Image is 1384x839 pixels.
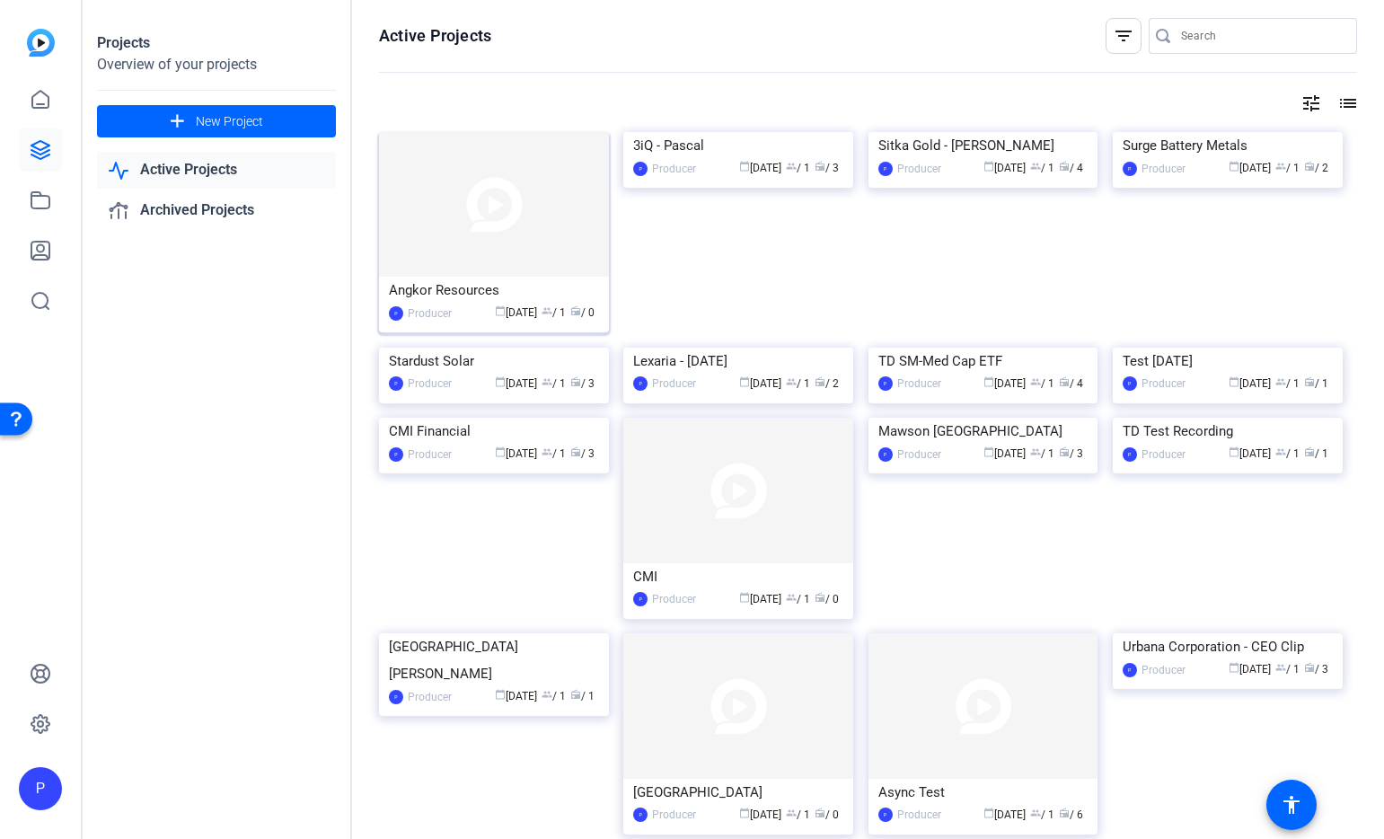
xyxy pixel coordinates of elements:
div: P [389,690,403,704]
span: [DATE] [983,162,1026,174]
mat-icon: add [166,110,189,133]
span: / 1 [542,306,566,319]
div: P [878,447,893,462]
div: Producer [652,160,696,178]
span: radio [1059,161,1070,172]
div: Producer [897,160,941,178]
span: / 3 [1059,447,1083,460]
div: Producer [1142,661,1186,679]
img: blue-gradient.svg [27,29,55,57]
span: / 0 [815,593,839,605]
span: [DATE] [1229,162,1271,174]
span: group [542,446,552,457]
span: calendar_today [739,592,750,603]
div: P [1123,663,1137,677]
span: radio [815,161,825,172]
div: P [1123,447,1137,462]
span: radio [1059,446,1070,457]
span: / 3 [815,162,839,174]
span: / 6 [1059,808,1083,821]
span: group [786,808,797,818]
span: radio [1304,376,1315,387]
span: / 1 [1030,162,1054,174]
div: P [1123,162,1137,176]
span: calendar_today [983,161,994,172]
span: / 1 [1030,377,1054,390]
span: / 4 [1059,377,1083,390]
span: [DATE] [739,593,781,605]
div: P [389,447,403,462]
span: / 1 [786,808,810,821]
div: Producer [408,688,452,706]
span: [DATE] [983,377,1026,390]
div: Producer [408,446,452,464]
span: [DATE] [983,808,1026,821]
span: [DATE] [495,447,537,460]
span: / 1 [1275,162,1300,174]
span: group [786,592,797,603]
span: [DATE] [983,447,1026,460]
span: / 1 [570,690,595,702]
span: group [1030,446,1041,457]
mat-icon: filter_list [1113,25,1134,47]
span: / 3 [570,377,595,390]
div: P [389,376,403,391]
a: Active Projects [97,152,336,189]
span: / 1 [1030,808,1054,821]
input: Search [1181,25,1343,47]
div: P [633,376,648,391]
span: [DATE] [1229,377,1271,390]
span: group [1275,662,1286,673]
span: group [542,305,552,316]
span: calendar_today [495,305,506,316]
span: [DATE] [1229,447,1271,460]
span: / 1 [786,162,810,174]
span: radio [815,592,825,603]
span: / 3 [1304,663,1328,676]
span: [DATE] [495,690,537,702]
div: Angkor Resources [389,277,599,304]
div: Producer [408,375,452,393]
span: / 1 [542,690,566,702]
span: group [1275,446,1286,457]
span: calendar_today [739,161,750,172]
span: / 0 [570,306,595,319]
a: Archived Projects [97,192,336,229]
span: / 1 [1275,377,1300,390]
div: Overview of your projects [97,54,336,75]
div: Producer [652,590,696,608]
div: P [389,306,403,321]
span: / 1 [1304,447,1328,460]
span: / 4 [1059,162,1083,174]
div: 3iQ - Pascal [633,132,843,159]
div: P [878,808,893,822]
div: Producer [1142,375,1186,393]
span: radio [1304,161,1315,172]
span: group [1030,376,1041,387]
span: group [542,376,552,387]
div: Test [DATE] [1123,348,1333,375]
mat-icon: tune [1300,93,1322,114]
span: calendar_today [495,446,506,457]
span: / 1 [786,377,810,390]
h1: Active Projects [379,25,491,47]
span: group [1030,161,1041,172]
div: CMI Financial [389,418,599,445]
span: radio [815,808,825,818]
div: Lexaria - [DATE] [633,348,843,375]
span: group [1030,808,1041,818]
div: P [633,592,648,606]
div: Stardust Solar [389,348,599,375]
span: group [786,376,797,387]
span: / 2 [1304,162,1328,174]
div: Producer [897,806,941,824]
span: calendar_today [1229,376,1239,387]
span: calendar_today [983,446,994,457]
div: [GEOGRAPHIC_DATA][PERSON_NAME] [389,633,599,687]
div: Producer [1142,446,1186,464]
span: calendar_today [495,689,506,700]
div: Producer [1142,160,1186,178]
div: P [878,376,893,391]
span: group [1275,161,1286,172]
div: P [19,767,62,810]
